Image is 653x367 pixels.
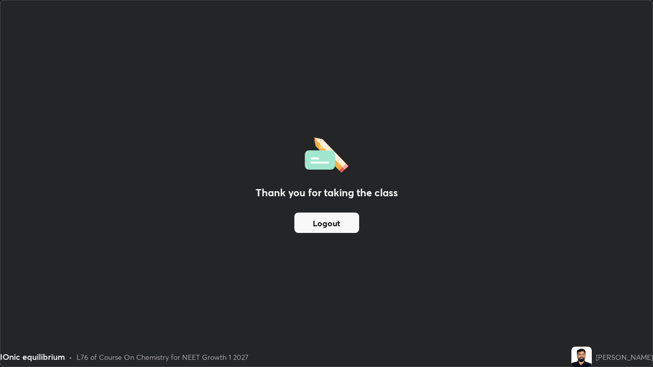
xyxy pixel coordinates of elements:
[596,352,653,362] div: [PERSON_NAME]
[294,213,359,233] button: Logout
[256,185,398,200] h2: Thank you for taking the class
[77,352,248,362] div: L76 of Course On Chemistry for NEET Growth 1 2027
[305,134,348,173] img: offlineFeedback.1438e8b3.svg
[571,347,592,367] img: 4925d321413647ba8554cd8cd00796ad.jpg
[69,352,72,362] div: •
